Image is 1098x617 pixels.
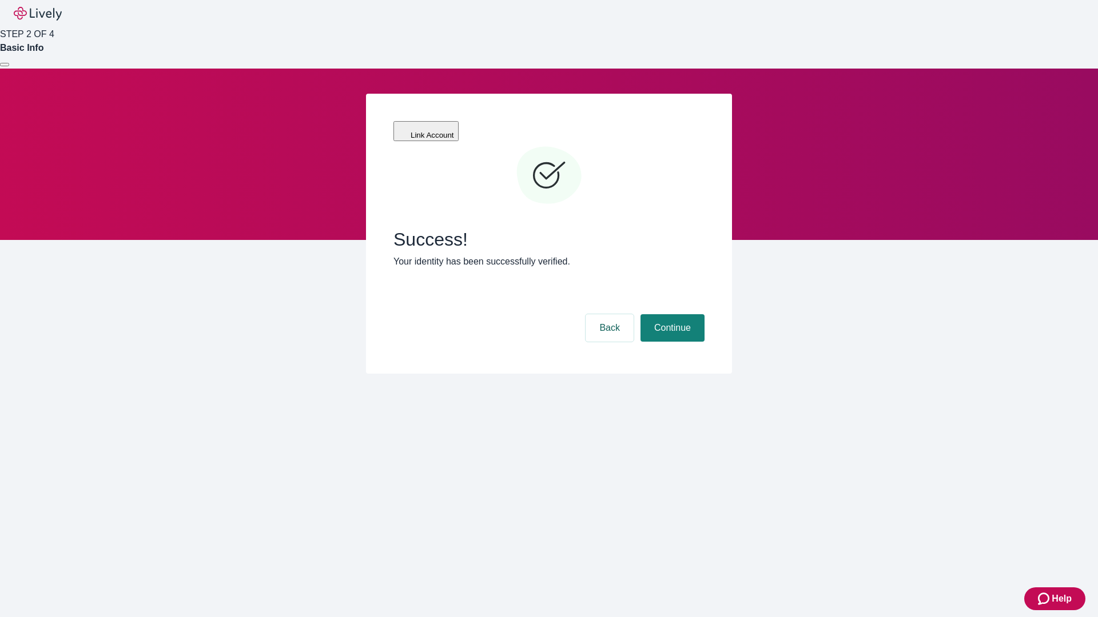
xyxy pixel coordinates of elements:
button: Back [586,314,634,342]
span: Success! [393,229,705,250]
img: Lively [14,7,62,21]
button: Zendesk support iconHelp [1024,587,1085,610]
p: Your identity has been successfully verified. [393,255,705,269]
svg: Checkmark icon [515,142,583,210]
svg: Zendesk support icon [1038,592,1052,606]
button: Continue [640,314,705,342]
button: Link Account [393,121,459,141]
span: Help [1052,592,1072,606]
